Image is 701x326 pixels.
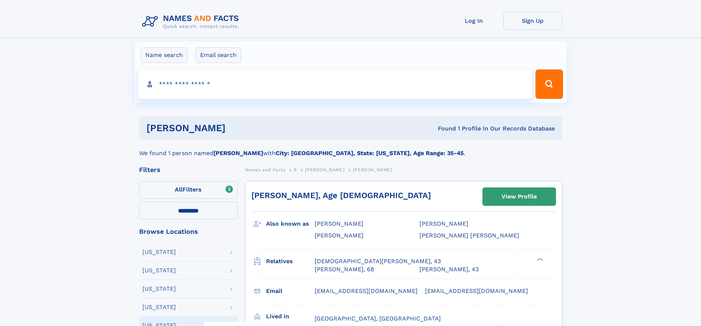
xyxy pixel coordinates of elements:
h3: Also known as [266,218,315,230]
a: B [294,165,297,174]
a: [DEMOGRAPHIC_DATA][PERSON_NAME], 43 [315,257,441,265]
span: [PERSON_NAME] [315,220,364,227]
span: [PERSON_NAME] [305,167,344,172]
button: Search Button [535,69,563,99]
div: [US_STATE] [142,286,176,292]
h3: Relatives [266,255,315,268]
a: View Profile [483,188,556,205]
div: Filters [139,166,238,173]
span: [PERSON_NAME] [315,232,364,239]
a: Sign Up [503,12,562,30]
a: [PERSON_NAME], 68 [315,265,374,273]
div: [US_STATE] [142,249,176,255]
span: B [294,167,297,172]
img: Logo Names and Facts [139,12,245,32]
div: Found 1 Profile In Our Records Database [332,125,555,133]
a: [PERSON_NAME] [305,165,344,174]
b: [PERSON_NAME] [213,150,263,157]
div: [US_STATE] [142,268,176,273]
div: Browse Locations [139,228,238,235]
span: All [175,186,183,193]
span: [PERSON_NAME] [PERSON_NAME] [419,232,519,239]
span: [PERSON_NAME] [353,167,392,172]
div: We found 1 person named with . [139,140,562,158]
label: Filters [139,181,238,199]
a: [PERSON_NAME], 43 [419,265,479,273]
a: Log In [445,12,503,30]
span: [EMAIL_ADDRESS][DOMAIN_NAME] [425,287,528,294]
div: View Profile [502,188,537,205]
label: Email search [195,47,241,63]
span: [GEOGRAPHIC_DATA], [GEOGRAPHIC_DATA] [315,315,441,322]
span: [EMAIL_ADDRESS][DOMAIN_NAME] [315,287,418,294]
b: City: [GEOGRAPHIC_DATA], State: [US_STATE], Age Range: 35-45 [276,150,464,157]
div: ❯ [535,257,544,262]
a: [PERSON_NAME], Age [DEMOGRAPHIC_DATA] [251,191,431,200]
h1: [PERSON_NAME] [146,123,332,133]
div: [US_STATE] [142,304,176,310]
span: [PERSON_NAME] [419,220,468,227]
input: search input [138,69,532,99]
h3: Email [266,285,315,297]
h3: Lived in [266,310,315,323]
a: Names and Facts [245,165,286,174]
label: Name search [141,47,188,63]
